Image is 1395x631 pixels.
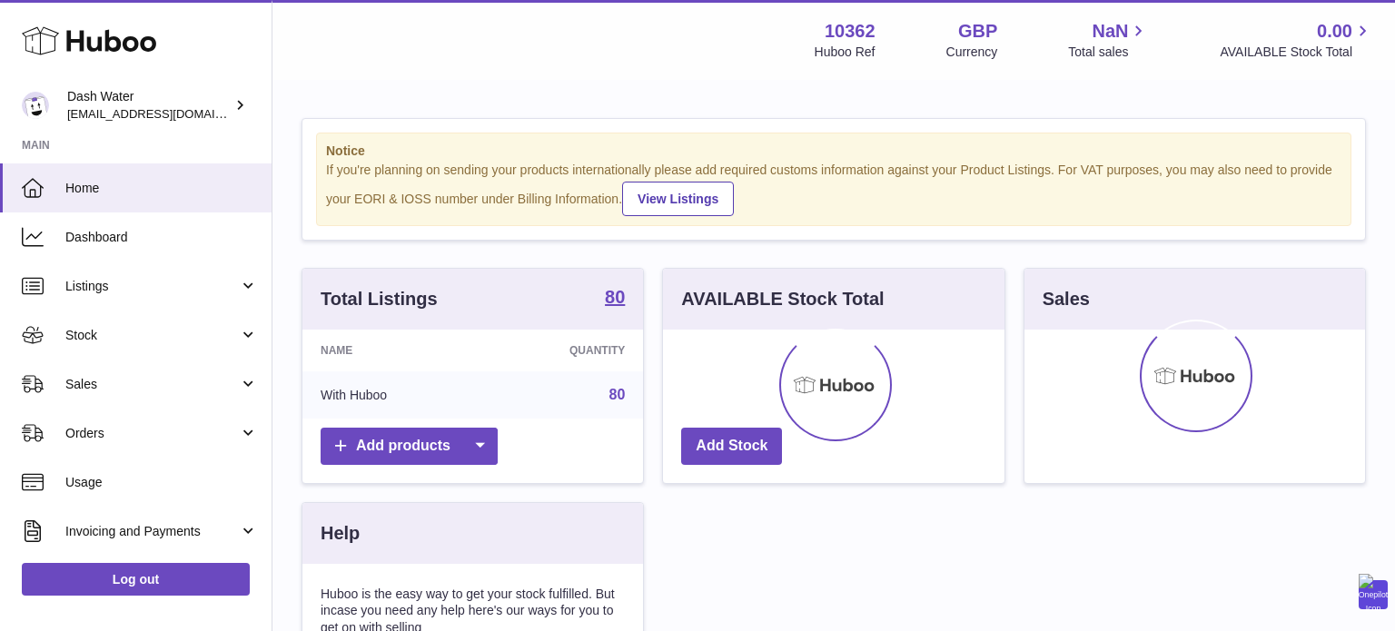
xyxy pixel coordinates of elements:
[65,523,239,540] span: Invoicing and Payments
[1068,19,1149,61] a: NaN Total sales
[65,376,239,393] span: Sales
[302,330,482,371] th: Name
[825,19,876,44] strong: 10362
[815,44,876,61] div: Huboo Ref
[681,428,782,465] a: Add Stock
[1220,19,1373,61] a: 0.00 AVAILABLE Stock Total
[302,371,482,419] td: With Huboo
[1317,19,1352,44] span: 0.00
[1043,287,1090,311] h3: Sales
[65,180,258,197] span: Home
[321,428,498,465] a: Add products
[605,288,625,306] strong: 80
[958,19,997,44] strong: GBP
[22,563,250,596] a: Log out
[681,287,884,311] h3: AVAILABLE Stock Total
[622,182,734,216] a: View Listings
[326,143,1341,160] strong: Notice
[67,88,231,123] div: Dash Water
[67,106,267,121] span: [EMAIL_ADDRESS][DOMAIN_NAME]
[65,229,258,246] span: Dashboard
[482,330,643,371] th: Quantity
[321,521,360,546] h3: Help
[65,278,239,295] span: Listings
[1068,44,1149,61] span: Total sales
[1220,44,1373,61] span: AVAILABLE Stock Total
[65,474,258,491] span: Usage
[321,287,438,311] h3: Total Listings
[1092,19,1128,44] span: NaN
[946,44,998,61] div: Currency
[605,288,625,310] a: 80
[65,327,239,344] span: Stock
[609,387,626,402] a: 80
[22,92,49,119] img: bea@dash-water.com
[326,162,1341,216] div: If you're planning on sending your products internationally please add required customs informati...
[65,425,239,442] span: Orders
